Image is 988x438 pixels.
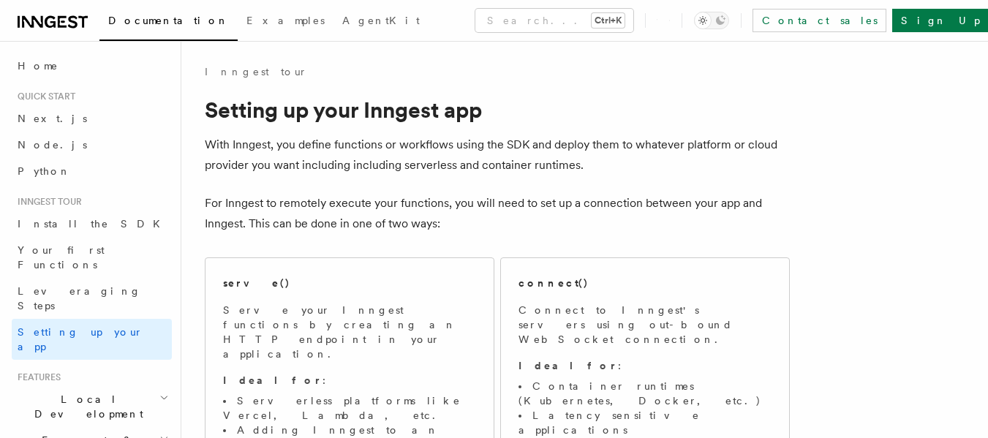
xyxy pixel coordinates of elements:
p: : [223,373,476,388]
span: Inngest tour [12,196,82,208]
h1: Setting up your Inngest app [205,97,790,123]
a: Leveraging Steps [12,278,172,319]
a: Node.js [12,132,172,158]
span: Examples [246,15,325,26]
a: Examples [238,4,333,39]
span: Your first Functions [18,244,105,271]
li: Container runtimes (Kubernetes, Docker, etc.) [518,379,772,408]
span: Next.js [18,113,87,124]
span: Leveraging Steps [18,285,141,311]
span: Features [12,371,61,383]
span: Install the SDK [18,218,169,230]
li: Latency sensitive applications [518,408,772,437]
button: Search...Ctrl+K [475,9,633,32]
p: For Inngest to remotely execute your functions, you will need to set up a connection between your... [205,193,790,234]
a: Contact sales [753,9,886,32]
span: Quick start [12,91,75,102]
span: Local Development [12,392,159,421]
strong: Ideal for [518,360,618,371]
li: Serverless platforms like Vercel, Lambda, etc. [223,393,476,423]
h2: connect() [518,276,589,290]
span: Node.js [18,139,87,151]
a: Home [12,53,172,79]
a: Install the SDK [12,211,172,237]
p: Serve your Inngest functions by creating an HTTP endpoint in your application. [223,303,476,361]
h2: serve() [223,276,290,290]
kbd: Ctrl+K [592,13,625,28]
a: AgentKit [333,4,429,39]
button: Toggle dark mode [694,12,729,29]
a: Next.js [12,105,172,132]
span: Home [18,58,59,73]
a: Python [12,158,172,184]
span: Python [18,165,71,177]
a: Inngest tour [205,64,307,79]
strong: Ideal for [223,374,323,386]
p: Connect to Inngest's servers using out-bound WebSocket connection. [518,303,772,347]
p: With Inngest, you define functions or workflows using the SDK and deploy them to whatever platfor... [205,135,790,175]
a: Documentation [99,4,238,41]
p: : [518,358,772,373]
span: Documentation [108,15,229,26]
a: Setting up your app [12,319,172,360]
button: Local Development [12,386,172,427]
a: Your first Functions [12,237,172,278]
span: AgentKit [342,15,420,26]
span: Setting up your app [18,326,143,352]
